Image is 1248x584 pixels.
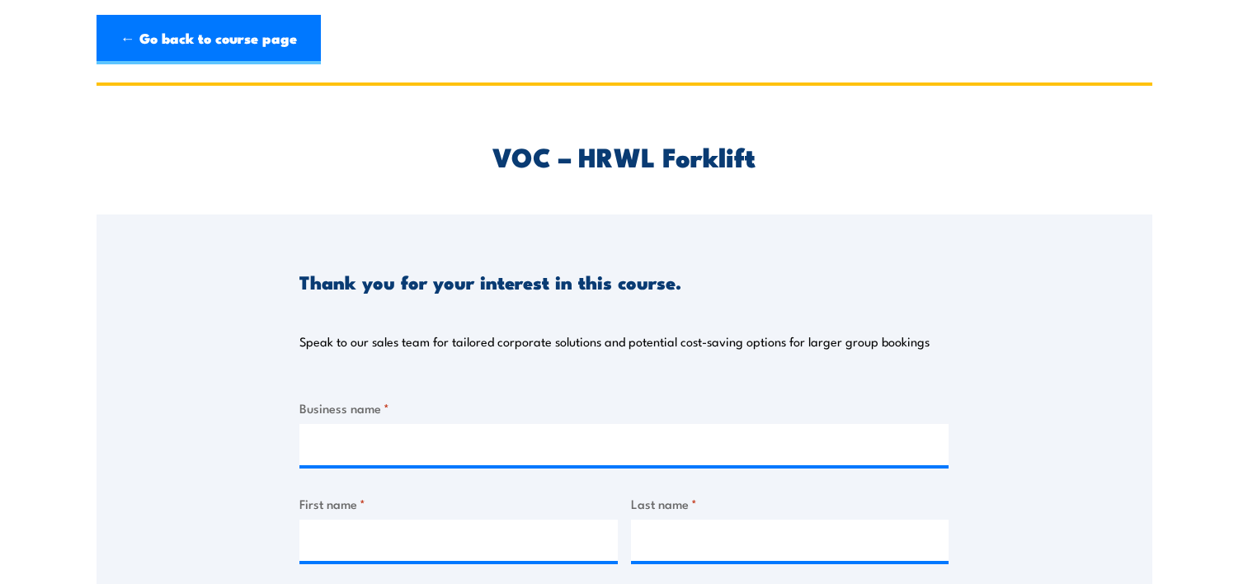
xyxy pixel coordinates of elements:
label: Business name [299,398,949,417]
p: Speak to our sales team for tailored corporate solutions and potential cost-saving options for la... [299,333,930,350]
label: Last name [631,494,949,513]
a: ← Go back to course page [97,15,321,64]
h2: VOC – HRWL Forklift [299,144,949,167]
label: First name [299,494,618,513]
h3: Thank you for your interest in this course. [299,272,681,291]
